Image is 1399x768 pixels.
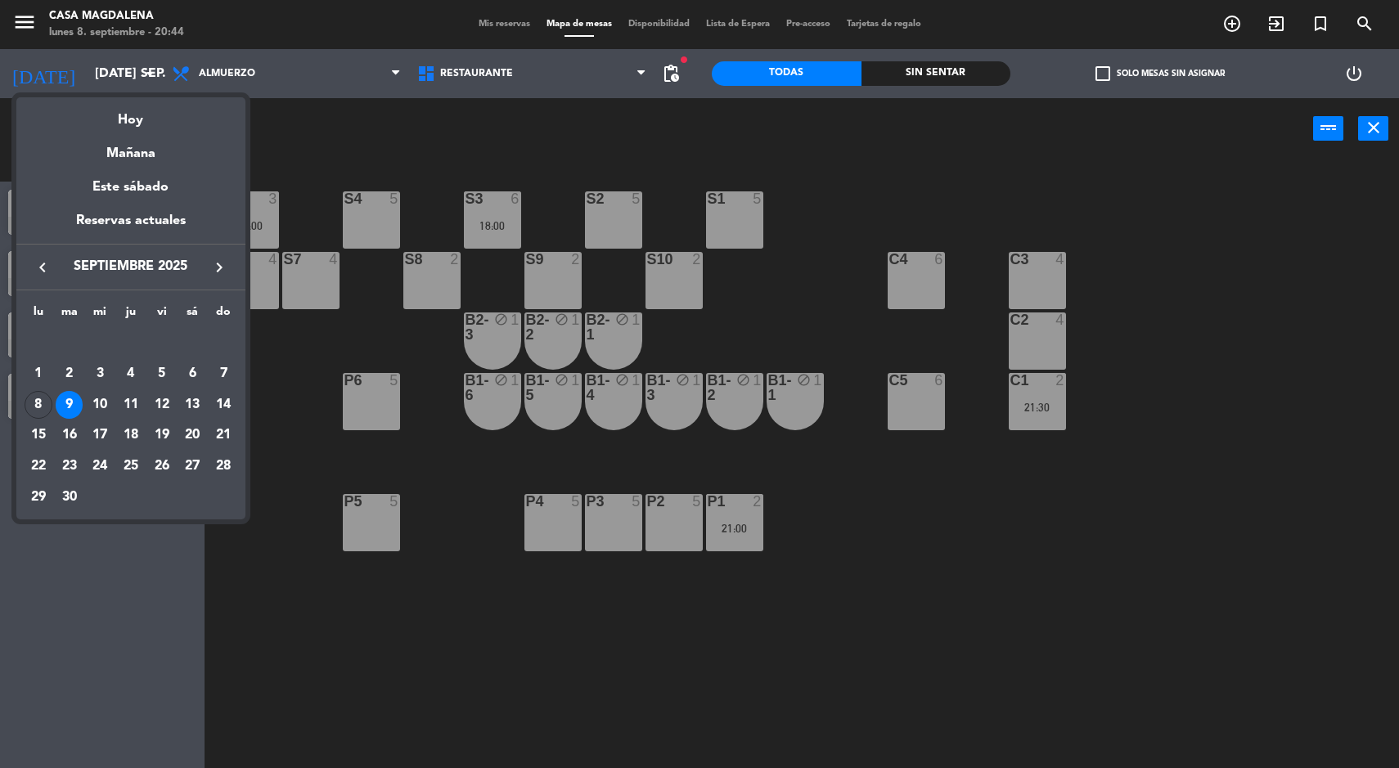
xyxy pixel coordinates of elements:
div: 5 [148,360,176,388]
div: 12 [148,391,176,419]
td: SEP. [23,327,239,358]
div: 7 [209,360,237,388]
div: 28 [209,452,237,480]
td: 12 de septiembre de 2025 [146,389,178,420]
div: 16 [56,421,83,449]
div: 11 [117,391,145,419]
div: 27 [178,452,206,480]
td: 26 de septiembre de 2025 [146,451,178,482]
th: martes [54,303,85,328]
div: 6 [178,360,206,388]
div: Este sábado [16,164,245,210]
td: 13 de septiembre de 2025 [178,389,209,420]
th: lunes [23,303,54,328]
div: 20 [178,421,206,449]
div: 2 [56,360,83,388]
th: jueves [115,303,146,328]
td: 16 de septiembre de 2025 [54,420,85,451]
td: 30 de septiembre de 2025 [54,482,85,513]
div: 14 [209,391,237,419]
td: 1 de septiembre de 2025 [23,358,54,389]
td: 6 de septiembre de 2025 [178,358,209,389]
i: keyboard_arrow_left [33,258,52,277]
div: Mañana [16,131,245,164]
i: keyboard_arrow_right [209,258,229,277]
div: 18 [117,421,145,449]
div: 23 [56,452,83,480]
div: 8 [25,391,52,419]
th: domingo [208,303,239,328]
div: 3 [86,360,114,388]
div: 21 [209,421,237,449]
div: 24 [86,452,114,480]
td: 27 de septiembre de 2025 [178,451,209,482]
div: Reservas actuales [16,210,245,244]
div: 29 [25,483,52,511]
th: sábado [178,303,209,328]
td: 25 de septiembre de 2025 [115,451,146,482]
td: 2 de septiembre de 2025 [54,358,85,389]
div: 26 [148,452,176,480]
button: keyboard_arrow_right [205,257,234,278]
div: 17 [86,421,114,449]
div: 13 [178,391,206,419]
button: keyboard_arrow_left [28,257,57,278]
td: 10 de septiembre de 2025 [84,389,115,420]
td: 14 de septiembre de 2025 [208,389,239,420]
td: 19 de septiembre de 2025 [146,420,178,451]
td: 24 de septiembre de 2025 [84,451,115,482]
td: 3 de septiembre de 2025 [84,358,115,389]
td: 20 de septiembre de 2025 [178,420,209,451]
td: 9 de septiembre de 2025 [54,389,85,420]
td: 18 de septiembre de 2025 [115,420,146,451]
td: 7 de septiembre de 2025 [208,358,239,389]
td: 15 de septiembre de 2025 [23,420,54,451]
div: 22 [25,452,52,480]
div: 4 [117,360,145,388]
div: Hoy [16,97,245,131]
td: 5 de septiembre de 2025 [146,358,178,389]
div: 25 [117,452,145,480]
div: 30 [56,483,83,511]
td: 11 de septiembre de 2025 [115,389,146,420]
th: viernes [146,303,178,328]
td: 23 de septiembre de 2025 [54,451,85,482]
div: 10 [86,391,114,419]
td: 29 de septiembre de 2025 [23,482,54,513]
div: 15 [25,421,52,449]
span: septiembre 2025 [57,256,205,277]
td: 22 de septiembre de 2025 [23,451,54,482]
div: 9 [56,391,83,419]
div: 19 [148,421,176,449]
th: miércoles [84,303,115,328]
td: 28 de septiembre de 2025 [208,451,239,482]
td: 8 de septiembre de 2025 [23,389,54,420]
td: 21 de septiembre de 2025 [208,420,239,451]
td: 4 de septiembre de 2025 [115,358,146,389]
td: 17 de septiembre de 2025 [84,420,115,451]
div: 1 [25,360,52,388]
